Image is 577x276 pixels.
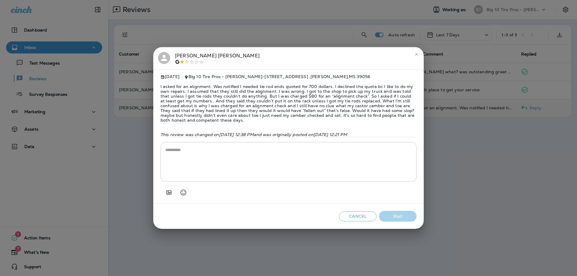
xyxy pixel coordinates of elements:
[160,79,417,127] span: I asked for an alignment. Was notified I needed tie rod ends quoted for 700 dollars. I declined t...
[339,211,377,221] button: Cancel
[177,187,189,199] button: Select an emoji
[175,52,260,65] div: [PERSON_NAME] [PERSON_NAME]
[160,74,179,79] span: [DATE]
[163,187,175,199] button: Add in a premade template
[160,132,417,137] p: This review was changed on [DATE] 12:38 PM
[412,50,421,59] button: close
[254,132,347,137] span: and was originally posted on [DATE] 12:21 PM
[188,74,370,79] span: Big 10 Tire Pros - [PERSON_NAME] - [STREET_ADDRESS] , [PERSON_NAME] , MS 39056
